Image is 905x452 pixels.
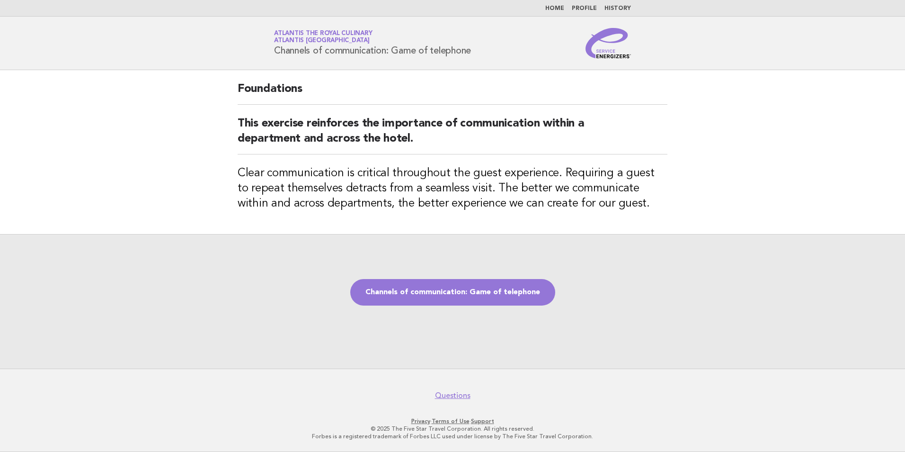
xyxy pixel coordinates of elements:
[350,279,555,306] a: Channels of communication: Game of telephone
[274,38,370,44] span: Atlantis [GEOGRAPHIC_DATA]
[471,418,494,425] a: Support
[432,418,470,425] a: Terms of Use
[163,417,742,425] p: · ·
[411,418,430,425] a: Privacy
[274,31,471,55] h1: Channels of communication: Game of telephone
[545,6,564,11] a: Home
[238,81,667,105] h2: Foundations
[163,433,742,440] p: Forbes is a registered trademark of Forbes LLC used under license by The Five Star Travel Corpora...
[586,28,631,58] img: Service Energizers
[238,166,667,211] h3: Clear communication is critical throughout the guest experience. Requiring a guest to repeat them...
[274,30,372,44] a: Atlantis the Royal CulinaryAtlantis [GEOGRAPHIC_DATA]
[435,391,470,400] a: Questions
[604,6,631,11] a: History
[572,6,597,11] a: Profile
[163,425,742,433] p: © 2025 The Five Star Travel Corporation. All rights reserved.
[238,116,667,154] h2: This exercise reinforces the importance of communication within a department and across the hotel.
